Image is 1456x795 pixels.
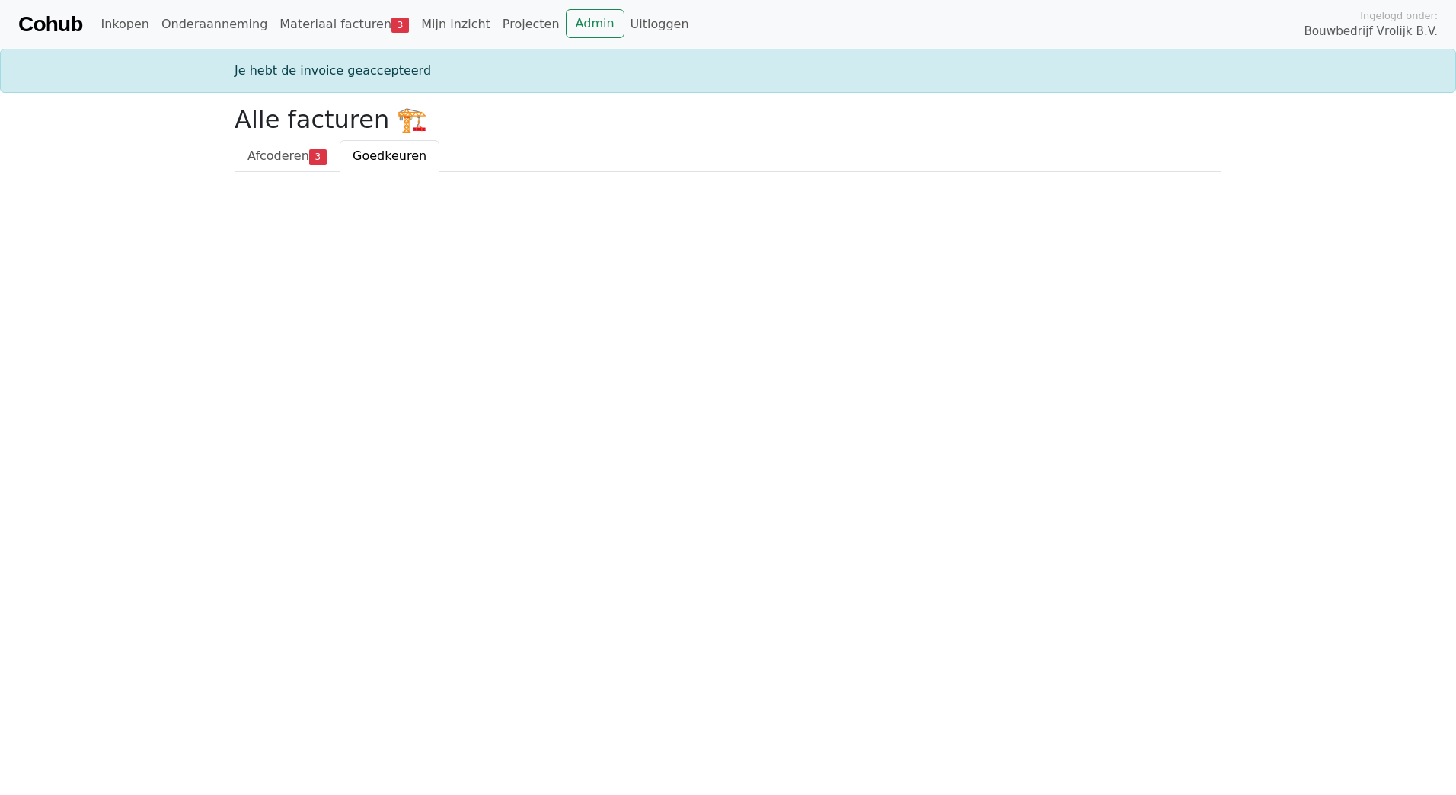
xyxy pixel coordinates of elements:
[273,9,415,40] a: Materiaal facturen3
[624,9,695,40] a: Uitloggen
[235,105,1221,134] h2: Alle facturen 🏗️
[18,6,82,43] a: Cohub
[415,9,497,40] a: Mijn inzicht
[225,62,1231,80] div: Je hebt de invoice geaccepteerd
[1360,8,1438,23] span: Ingelogd onder:
[94,9,155,40] a: Inkopen
[1304,23,1438,40] span: Bouwbedrijf Vrolijk B.V.
[235,140,340,172] a: Afcoderen3
[309,149,327,164] span: 3
[340,140,439,172] a: Goedkeuren
[247,148,309,163] span: Afcoderen
[353,148,426,163] span: Goedkeuren
[391,18,409,33] span: 3
[497,9,566,40] a: Projecten
[566,9,624,38] a: Admin
[155,9,273,40] a: Onderaanneming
